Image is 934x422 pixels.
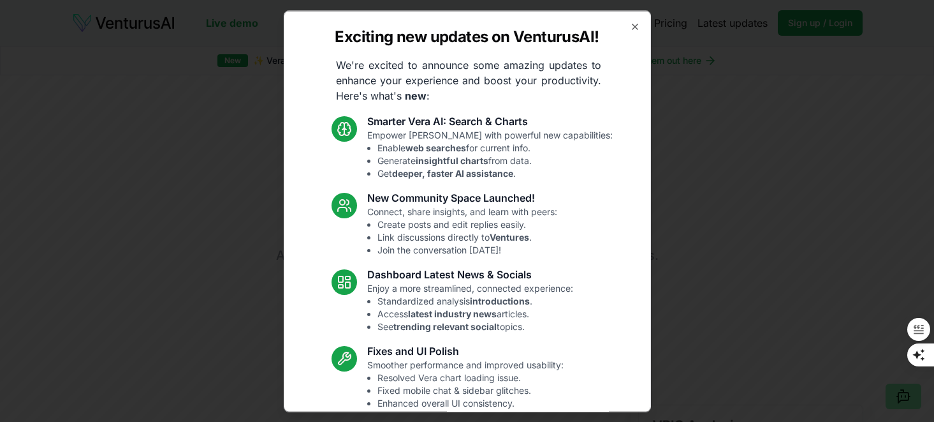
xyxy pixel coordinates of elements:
[392,167,513,178] strong: deeper, faster AI assistance
[470,295,530,306] strong: introductions
[408,308,497,319] strong: latest industry news
[335,26,599,47] h2: Exciting new updates on VenturusAI!
[367,205,557,256] p: Connect, share insights, and learn with peers:
[367,358,564,409] p: Smoother performance and improved usability:
[377,141,613,154] li: Enable for current info.
[377,218,557,230] li: Create posts and edit replies easily.
[377,307,573,320] li: Access articles.
[367,113,613,128] h3: Smarter Vera AI: Search & Charts
[416,154,488,165] strong: insightful charts
[377,396,564,409] li: Enhanced overall UI consistency.
[377,294,573,307] li: Standardized analysis .
[377,154,613,167] li: Generate from data.
[367,128,613,179] p: Empower [PERSON_NAME] with powerful new capabilities:
[405,89,427,102] strong: new
[377,371,564,384] li: Resolved Vera chart loading issue.
[490,231,529,242] strong: Ventures
[326,57,611,103] p: We're excited to announce some amazing updates to enhance your experience and boost your producti...
[377,384,564,396] li: Fixed mobile chat & sidebar glitches.
[367,266,573,282] h3: Dashboard Latest News & Socials
[377,167,613,179] li: Get .
[393,320,497,331] strong: trending relevant social
[377,320,573,333] li: See topics.
[377,230,557,243] li: Link discussions directly to .
[367,343,564,358] h3: Fixes and UI Polish
[367,190,557,205] h3: New Community Space Launched!
[377,243,557,256] li: Join the conversation [DATE]!
[367,282,573,333] p: Enjoy a more streamlined, connected experience:
[405,142,466,153] strong: web searches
